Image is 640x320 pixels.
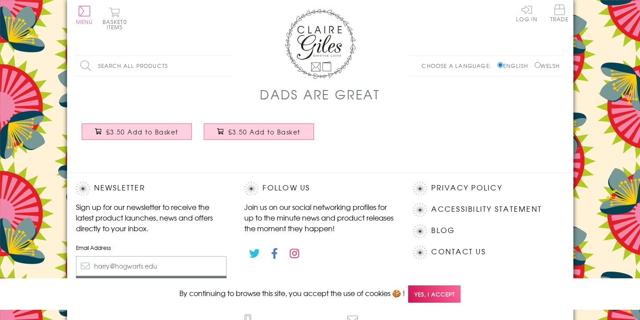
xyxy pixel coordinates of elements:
[76,182,227,195] h2: Newsletter
[76,276,227,296] input: Subscribe
[244,182,395,195] h2: Follow Us
[535,62,560,70] label: Welsh
[76,256,227,276] input: harry@hogwarts.edu
[431,203,542,215] a: Accessibility Statement
[260,85,380,103] h1: Dads Are Great
[431,225,455,237] a: Blog
[408,285,461,303] span: Yes, I accept
[103,7,127,30] button: Basket0 items
[285,9,356,79] img: Claire Giles Greetings Cards
[82,123,192,140] button: £3.50 Add to Basket
[76,117,198,155] a: Father's Day Card, One in a Million £3.50 Add to Basket
[497,62,503,68] input: English
[76,56,231,76] input: Search all products
[535,62,541,68] input: Welsh
[76,6,93,24] button: Menu
[228,127,301,136] span: £3.50 Add to Basket
[76,201,227,233] p: Sign up for our newsletter to receive the latest product launches, news and offers directly to yo...
[421,62,496,70] p: Choose a language:
[431,246,485,258] a: Contact Us
[550,4,569,24] a: Trade
[550,4,569,22] span: Trade
[223,56,231,76] input: Search
[204,123,314,140] button: £3.50 Add to Basket
[497,62,533,70] label: English
[106,127,179,136] span: £3.50 Add to Basket
[76,18,93,26] span: Menu
[76,244,227,252] label: Email Address
[107,18,127,31] span: 0 items
[198,117,320,155] a: Father's Day Card, Star Daddy, My Daddy is brilliant £3.50 Add to Basket
[431,182,502,194] a: Privacy Policy
[516,4,537,22] a: Log In
[244,201,395,233] p: Join us on our social networking profiles for up to the minute news and product releases the mome...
